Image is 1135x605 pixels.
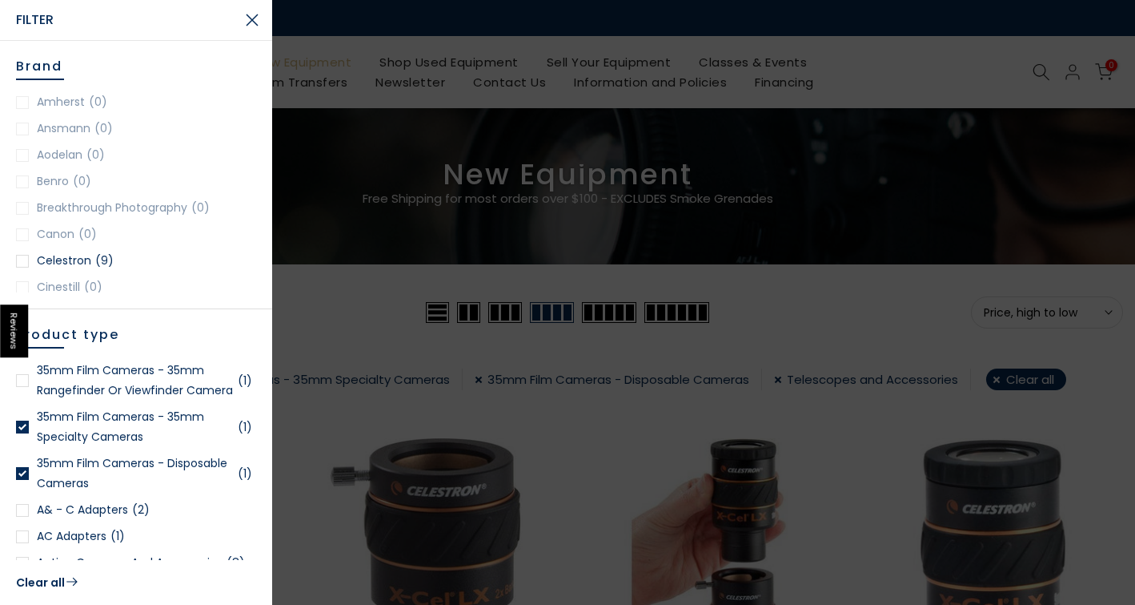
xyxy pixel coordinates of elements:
[16,9,232,32] span: Filter
[16,500,256,520] a: A& - C Adapters(2)
[16,251,256,271] a: Celestron(9)
[132,500,150,520] span: (2)
[16,407,256,447] a: 35mm Film Cameras - 35mm Specialty Cameras(1)
[227,553,245,573] span: (8)
[95,251,114,271] span: (9)
[16,454,256,494] a: 35mm Film Cameras - Disposable Cameras(1)
[238,464,252,484] span: (1)
[16,361,256,401] a: 35mm Film Cameras - 35mm Rangefinder or Viewfinder Camera(1)
[16,325,256,361] h5: Product type
[110,526,125,547] span: (1)
[16,57,256,92] h5: Brand
[16,575,79,591] a: Clear all
[16,553,256,573] a: Action Cameras and Accessories(8)
[16,526,256,547] a: AC Adapters(1)
[238,417,252,438] span: (1)
[238,371,252,391] span: (1)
